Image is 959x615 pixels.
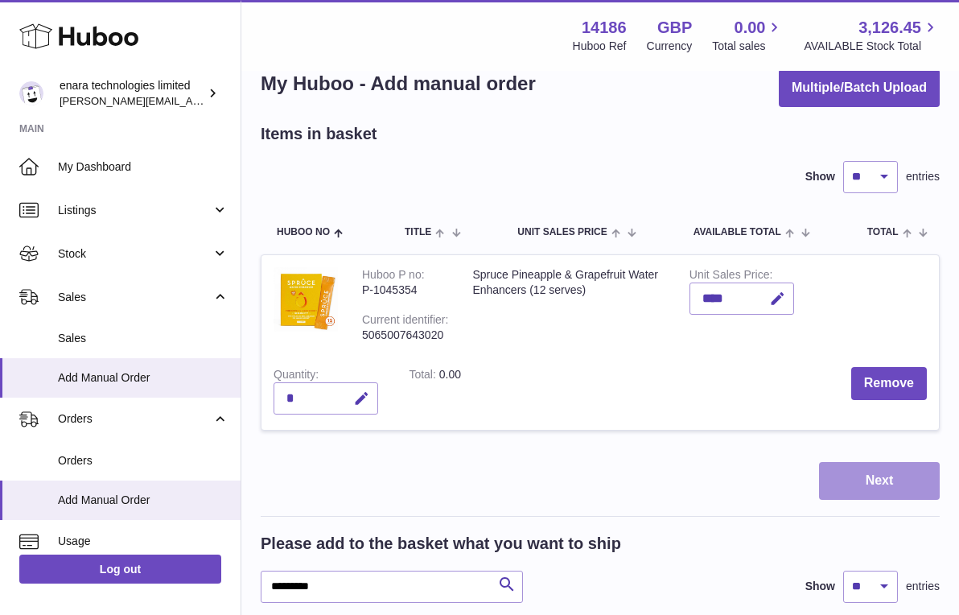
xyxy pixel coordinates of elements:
[362,268,425,285] div: Huboo P no
[60,94,323,107] span: [PERSON_NAME][EMAIL_ADDRESS][DOMAIN_NAME]
[858,17,921,39] span: 3,126.45
[405,227,431,237] span: Title
[58,370,228,386] span: Add Manual Order
[19,555,221,584] a: Log out
[906,579,940,594] span: entries
[261,71,536,97] h1: My Huboo - Add manual order
[712,17,784,54] a: 0.00 Total sales
[58,331,228,346] span: Sales
[657,17,692,39] strong: GBP
[58,246,212,262] span: Stock
[712,39,784,54] span: Total sales
[60,78,204,109] div: enara technologies limited
[362,328,448,343] div: 5065007643020
[362,313,448,330] div: Current identifier
[261,123,377,145] h2: Items in basket
[689,268,772,285] label: Unit Sales Price
[694,227,781,237] span: AVAILABLE Total
[58,493,228,508] span: Add Manual Order
[805,579,835,594] label: Show
[58,534,228,549] span: Usage
[362,283,448,298] div: P-1045354
[274,368,319,385] label: Quantity
[274,267,338,332] img: Spruce Pineapple & Grapefruit Water Enhancers (12 serves)
[735,17,766,39] span: 0.00
[58,159,228,175] span: My Dashboard
[58,411,212,427] span: Orders
[867,227,899,237] span: Total
[805,169,835,184] label: Show
[851,367,927,400] button: Remove
[58,290,212,305] span: Sales
[819,462,940,500] button: Next
[409,368,438,385] label: Total
[261,533,621,555] h2: Please add to the basket what you want to ship
[647,39,693,54] div: Currency
[19,81,43,105] img: Dee@enara.co
[460,255,677,355] td: Spruce Pineapple & Grapefruit Water Enhancers (12 serves)
[779,69,940,107] button: Multiple/Batch Upload
[277,227,330,237] span: Huboo no
[58,453,228,468] span: Orders
[906,169,940,184] span: entries
[804,39,940,54] span: AVAILABLE Stock Total
[573,39,627,54] div: Huboo Ref
[582,17,627,39] strong: 14186
[517,227,607,237] span: Unit Sales Price
[439,368,461,381] span: 0.00
[804,17,940,54] a: 3,126.45 AVAILABLE Stock Total
[58,203,212,218] span: Listings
